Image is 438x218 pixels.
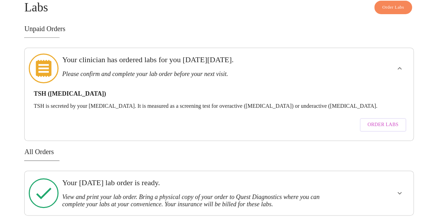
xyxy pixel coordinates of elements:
h3: Please confirm and complete your lab order before your next visit. [62,70,339,78]
p: TSH is secreted by your [MEDICAL_DATA]. It is measured as a screening test for overactive ([MEDIC... [34,103,404,109]
h3: Your [DATE] lab order is ready. [62,178,339,187]
h3: TSH ([MEDICAL_DATA]) [34,90,404,97]
h3: Unpaid Orders [24,25,413,33]
h3: Your clinician has ordered labs for you [DATE][DATE]. [62,55,339,64]
a: Order Labs [358,115,408,135]
button: show more [391,185,408,201]
button: Order Labs [360,118,406,132]
h3: All Orders [24,148,413,156]
span: Order Labs [367,121,398,129]
span: Order Labs [382,3,404,11]
h3: View and print your lab order. Bring a physical copy of your order to Quest Diagnostics where you... [62,193,339,208]
button: Order Labs [374,1,412,14]
button: show more [391,60,408,77]
h4: Labs [24,1,413,15]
